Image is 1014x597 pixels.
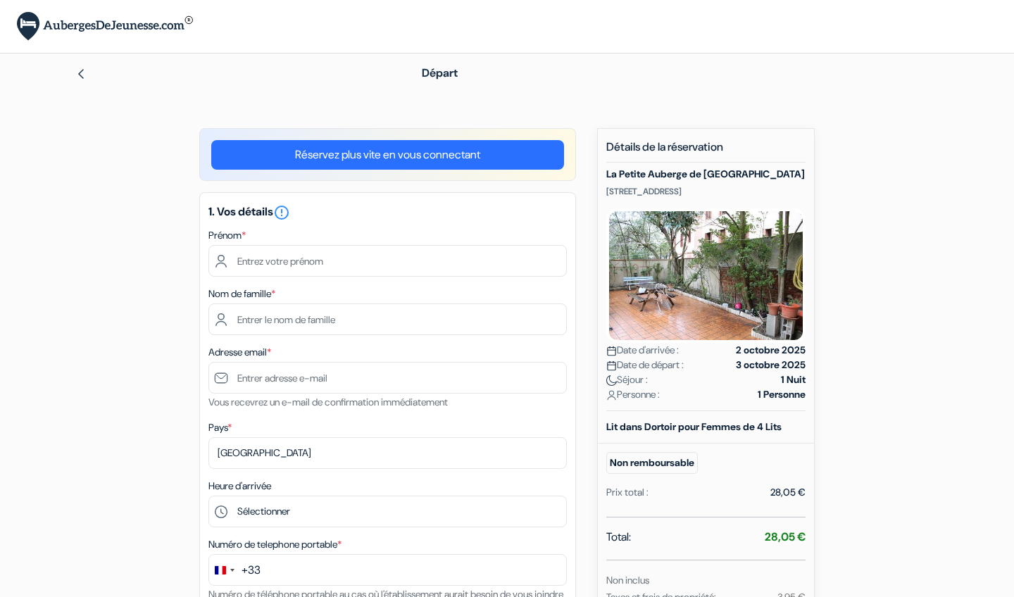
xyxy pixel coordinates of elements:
h5: Détails de la réservation [606,140,806,163]
strong: 2 octobre 2025 [736,343,806,358]
span: Séjour : [606,372,648,387]
span: Date d'arrivée : [606,343,679,358]
strong: 28,05 € [765,529,806,544]
b: Lit dans Dortoir pour Femmes de 4 Lits [606,420,782,433]
p: [STREET_ADDRESS] [606,186,806,197]
label: Pays [208,420,232,435]
a: Réservez plus vite en vous connectant [211,140,564,170]
img: calendar.svg [606,346,617,356]
input: Entrer adresse e-mail [208,362,567,394]
strong: 3 octobre 2025 [736,358,806,372]
span: Total: [606,529,631,546]
div: +33 [242,562,261,579]
img: AubergesDeJeunesse.com [17,12,193,41]
strong: 1 Personne [758,387,806,402]
div: Prix total : [606,485,649,500]
span: Personne : [606,387,660,402]
input: Entrer le nom de famille [208,303,567,335]
div: 28,05 € [770,485,806,500]
label: Heure d'arrivée [208,479,271,494]
img: moon.svg [606,375,617,386]
img: calendar.svg [606,360,617,371]
strong: 1 Nuit [781,372,806,387]
label: Prénom [208,228,246,243]
img: user_icon.svg [606,390,617,401]
label: Numéro de telephone portable [208,537,342,552]
h5: La Petite Auberge de [GEOGRAPHIC_DATA] [606,168,806,180]
a: error_outline [273,204,290,219]
input: Entrez votre prénom [208,245,567,277]
small: Non inclus [606,574,649,586]
label: Nom de famille [208,287,275,301]
span: Départ [422,65,458,80]
img: left_arrow.svg [75,68,87,80]
button: Change country, selected France (+33) [209,555,261,585]
h5: 1. Vos détails [208,204,567,221]
label: Adresse email [208,345,271,360]
small: Vous recevrez un e-mail de confirmation immédiatement [208,396,448,408]
i: error_outline [273,204,290,221]
span: Date de départ : [606,358,684,372]
small: Non remboursable [606,452,698,474]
